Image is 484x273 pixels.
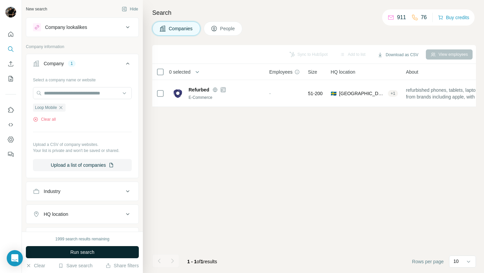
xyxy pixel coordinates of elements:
[58,262,92,269] button: Save search
[5,73,16,85] button: My lists
[44,60,64,67] div: Company
[197,259,201,264] span: of
[412,258,444,265] span: Rows per page
[308,69,317,75] span: Size
[35,105,57,111] span: Loop Mobile
[26,183,138,199] button: Industry
[331,69,355,75] span: HQ location
[269,69,292,75] span: Employees
[26,206,138,222] button: HQ location
[33,148,132,154] p: Your list is private and won't be saved or shared.
[7,250,23,266] div: Open Intercom Messenger
[45,24,87,31] div: Company lookalikes
[26,246,139,258] button: Run search
[33,142,132,148] p: Upload a CSV of company websites.
[187,259,217,264] span: results
[26,19,138,35] button: Company lookalikes
[421,13,427,22] p: 76
[26,44,139,50] p: Company information
[152,8,476,17] h4: Search
[33,116,56,122] button: Clear all
[5,43,16,55] button: Search
[5,58,16,70] button: Enrich CSV
[339,90,385,97] span: [GEOGRAPHIC_DATA], [GEOGRAPHIC_DATA]
[33,159,132,171] button: Upload a list of companies
[33,74,132,83] div: Select a company name or website
[106,262,139,269] button: Share filters
[220,25,236,32] span: People
[5,104,16,116] button: Use Surfe on LinkedIn
[397,13,406,22] p: 911
[26,6,47,12] div: New search
[5,133,16,146] button: Dashboard
[68,61,76,67] div: 1
[308,90,323,97] span: 51-200
[201,259,203,264] span: 1
[373,50,423,60] button: Download as CSV
[55,236,110,242] div: 1999 search results remaining
[453,258,459,265] p: 10
[5,7,16,17] img: Avatar
[406,69,418,75] span: About
[26,262,45,269] button: Clear
[172,88,183,99] img: Logo of Refurbed
[169,25,193,32] span: Companies
[5,28,16,40] button: Quick start
[269,91,271,96] span: -
[5,148,16,160] button: Feedback
[331,90,336,97] span: 🇸🇪
[189,94,261,101] div: E-Commerce
[26,55,138,74] button: Company1
[26,229,138,245] button: Annual revenue ($)
[117,4,143,14] button: Hide
[169,69,191,75] span: 0 selected
[5,119,16,131] button: Use Surfe API
[44,188,61,195] div: Industry
[189,86,209,93] span: Refurbed
[388,90,398,96] div: + 1
[44,211,68,218] div: HQ location
[70,249,94,256] span: Run search
[187,259,197,264] span: 1 - 1
[438,13,469,22] button: Buy credits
